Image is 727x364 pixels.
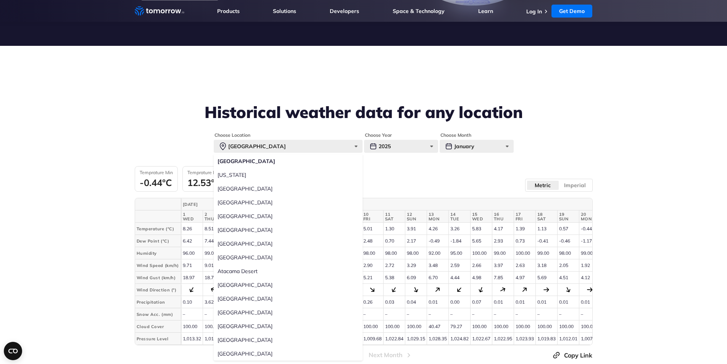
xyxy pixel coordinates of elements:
[427,296,448,308] td: 0.01
[181,223,203,235] td: 8.26
[214,347,363,361] label: [GEOGRAPHIC_DATA]
[135,103,593,121] h2: Historical weather data for any location
[543,287,549,293] div: 89.09°
[214,154,363,168] label: [GEOGRAPHIC_DATA]
[135,308,181,320] th: Snow Acc. (mm)
[470,333,492,345] td: 1,022.67
[478,8,493,15] a: Learn
[135,223,181,235] th: Temperature (°C)
[499,286,506,293] div: 61.86°
[383,223,405,235] td: 1.30
[188,286,196,294] div: 212.26°
[135,296,181,308] th: Precipitation
[140,177,173,188] div: -0.44°C
[383,272,405,284] td: 5.38
[579,247,601,259] td: 99.00
[407,212,425,217] span: 12
[405,320,427,333] td: 100.00
[535,320,557,333] td: 100.00
[361,320,383,333] td: 100.00
[537,217,556,221] span: SAT
[472,212,490,217] span: 15
[557,333,579,345] td: 1,012.01
[135,320,181,333] th: Cloud Cover
[214,196,363,209] label: [GEOGRAPHIC_DATA]
[559,212,577,217] span: 19
[135,284,181,296] th: Wind Direction (°)
[363,217,382,221] span: FRI
[559,217,577,221] span: SUN
[135,259,181,272] th: Wind Speed (km/h)
[470,247,492,259] td: 100.00
[494,217,512,221] span: THU
[514,308,535,320] td: –
[181,272,203,284] td: 18.97
[434,286,442,294] div: 45.37°
[203,223,224,235] td: 8.51
[135,272,181,284] th: Wind Gust (km/h)
[470,296,492,308] td: 0.07
[559,180,591,190] label: Imperial
[405,296,427,308] td: 0.04
[140,170,173,175] h3: Temprature Min
[214,292,363,306] label: [GEOGRAPHIC_DATA]
[383,296,405,308] td: 0.03
[429,212,447,217] span: 13
[181,296,203,308] td: 0.10
[181,320,203,333] td: 100.00
[214,132,251,138] legend: Choose Location
[361,247,383,259] td: 98.00
[214,264,363,278] label: Atacama Desert
[492,235,514,247] td: 2.93
[361,296,383,308] td: 0.26
[514,259,535,272] td: 2.63
[214,319,363,333] label: [GEOGRAPHIC_DATA]
[448,259,470,272] td: 2.59
[448,320,470,333] td: 79.27
[383,259,405,272] td: 2.72
[470,259,492,272] td: 2.66
[181,333,203,345] td: 1,013.32
[492,223,514,235] td: 4.17
[448,272,470,284] td: 4.44
[514,320,535,333] td: 100.00
[535,272,557,284] td: 5.69
[535,259,557,272] td: 3.18
[203,259,224,272] td: 9.01
[557,308,579,320] td: –
[368,286,376,294] div: 132.06°
[557,296,579,308] td: 0.01
[214,223,363,237] label: [GEOGRAPHIC_DATA]
[214,140,363,153] div: [GEOGRAPHIC_DATA]
[383,235,405,247] td: 0.70
[535,235,557,247] td: -0.41
[361,259,383,272] td: 2.90
[203,247,224,259] td: 99.00
[181,247,203,259] td: 96.00
[526,8,542,15] a: Log In
[214,237,363,251] label: [GEOGRAPHIC_DATA]
[203,235,224,247] td: 7.44
[514,235,535,247] td: 0.73
[427,223,448,235] td: 4.26
[535,308,557,320] td: –
[492,320,514,333] td: 100.00
[470,223,492,235] td: 5.83
[405,247,427,259] td: 98.00
[492,333,514,345] td: 1,022.95
[581,212,599,217] span: 20
[427,333,448,345] td: 1,028.35
[516,212,534,217] span: 17
[203,333,224,345] td: 1,010.73
[470,235,492,247] td: 5.65
[557,235,579,247] td: -0.46
[361,223,383,235] td: 5.01
[514,272,535,284] td: 4.97
[427,235,448,247] td: -0.49
[514,333,535,345] td: 1,023.93
[579,223,601,235] td: -0.44
[135,333,181,345] th: Pressure Level
[405,235,427,247] td: 2.17
[217,8,240,15] a: Products
[385,212,403,217] span: 11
